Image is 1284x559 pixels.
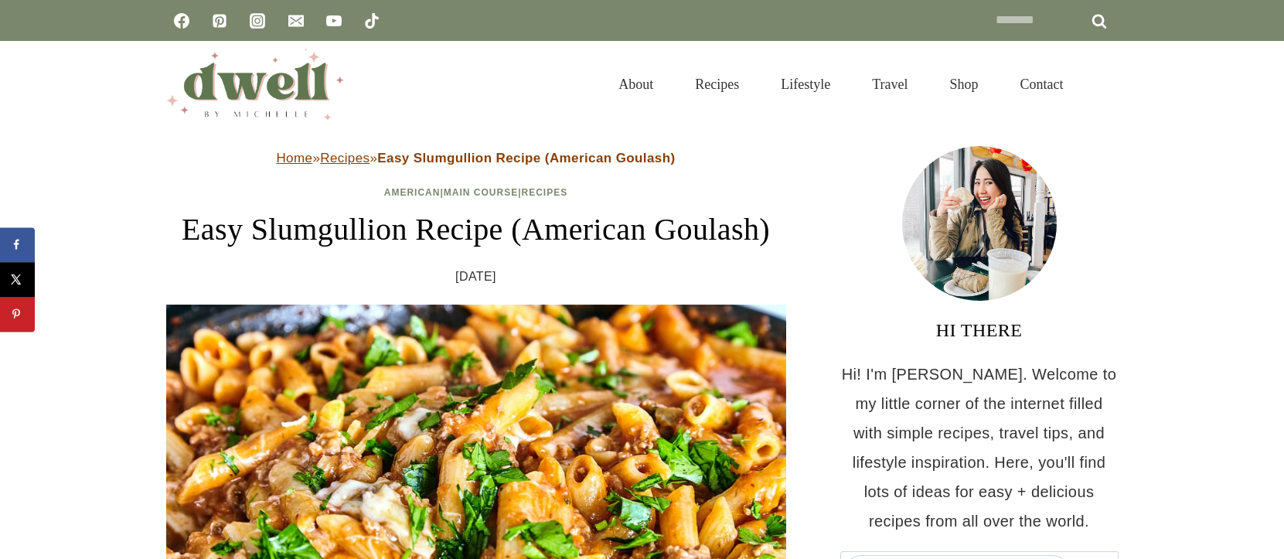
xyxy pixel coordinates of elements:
[242,5,273,36] a: Instagram
[522,187,568,198] a: Recipes
[760,57,851,111] a: Lifestyle
[928,57,999,111] a: Shop
[455,265,496,288] time: [DATE]
[281,5,312,36] a: Email
[166,5,197,36] a: Facebook
[276,151,312,165] a: Home
[598,57,1084,111] nav: Primary Navigation
[356,5,387,36] a: TikTok
[320,151,370,165] a: Recipes
[166,206,786,253] h1: Easy Slumgullion Recipe (American Goulash)
[1092,71,1119,97] button: View Search Form
[598,57,674,111] a: About
[851,57,928,111] a: Travel
[384,187,567,198] span: | |
[444,187,518,198] a: Main Course
[318,5,349,36] a: YouTube
[166,49,344,120] img: DWELL by michelle
[204,5,235,36] a: Pinterest
[377,151,675,165] strong: Easy Slumgullion Recipe (American Goulash)
[674,57,760,111] a: Recipes
[1000,57,1085,111] a: Contact
[840,316,1119,344] h3: HI THERE
[276,151,675,165] span: » »
[840,360,1119,536] p: Hi! I'm [PERSON_NAME]. Welcome to my little corner of the internet filled with simple recipes, tr...
[384,187,441,198] a: American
